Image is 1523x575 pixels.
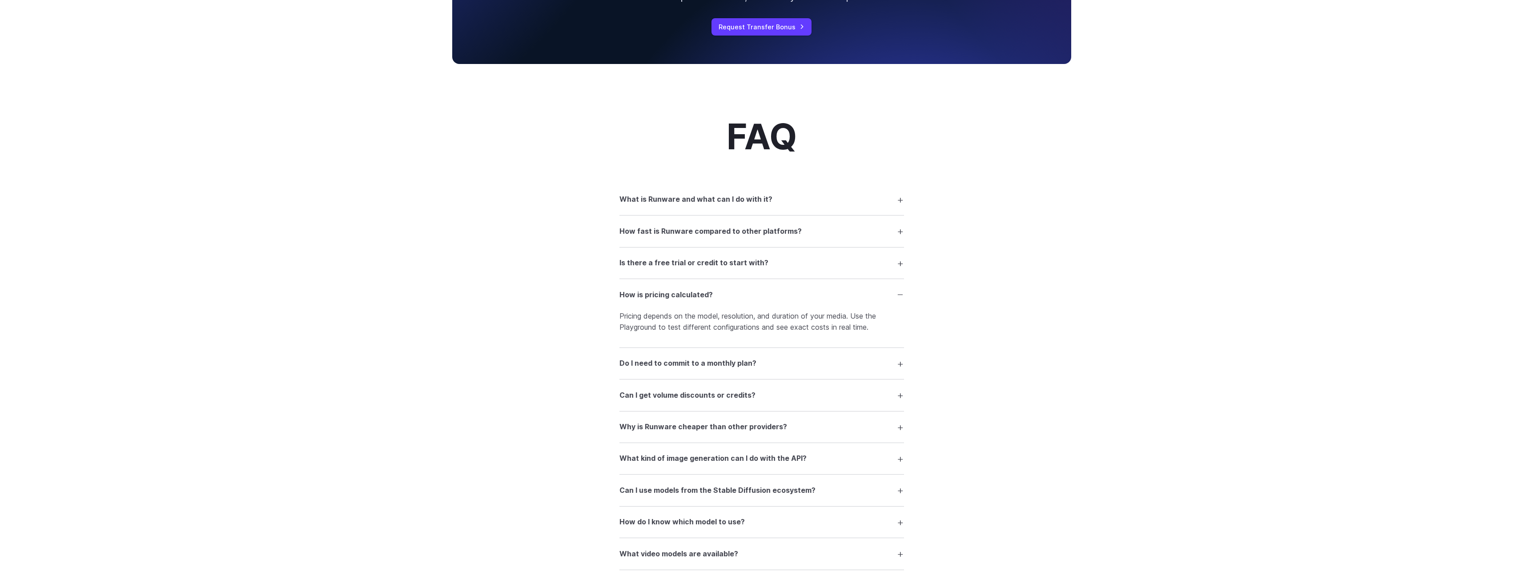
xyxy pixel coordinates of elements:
a: Request Transfer Bonus [711,18,812,36]
h3: Do I need to commit to a monthly plan? [619,358,756,369]
h2: FAQ [727,117,797,156]
summary: Do I need to commit to a monthly plan? [619,355,904,372]
h3: Why is Runware cheaper than other providers? [619,421,787,433]
h3: What kind of image generation can I do with the API? [619,453,807,464]
h3: How do I know which model to use? [619,516,745,528]
summary: How fast is Runware compared to other platforms? [619,223,904,240]
summary: Is there a free trial or credit to start with? [619,255,904,272]
summary: What is Runware and what can I do with it? [619,191,904,208]
h3: Can I get volume discounts or credits? [619,390,755,401]
summary: How is pricing calculated? [619,286,904,303]
h3: Is there a free trial or credit to start with? [619,257,768,269]
summary: Why is Runware cheaper than other providers? [619,419,904,435]
h3: Can I use models from the Stable Diffusion ecosystem? [619,485,816,496]
p: Pricing depends on the model, resolution, and duration of your media. Use the Playground to test ... [619,311,904,333]
summary: What kind of image generation can I do with the API? [619,450,904,467]
summary: Can I get volume discounts or credits? [619,387,904,403]
summary: How do I know which model to use? [619,514,904,531]
h3: What is Runware and what can I do with it? [619,194,772,205]
summary: What video models are available? [619,545,904,562]
h3: How is pricing calculated? [619,289,713,301]
summary: Can I use models from the Stable Diffusion ecosystem? [619,482,904,499]
h3: What video models are available? [619,548,738,560]
h3: How fast is Runware compared to other platforms? [619,226,802,237]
